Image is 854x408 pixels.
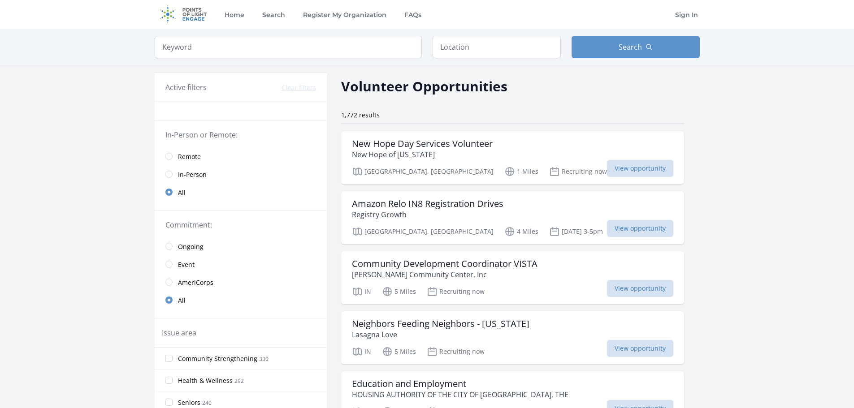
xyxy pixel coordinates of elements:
[178,376,233,385] span: Health & Wellness
[352,209,503,220] p: Registry Growth
[382,286,416,297] p: 5 Miles
[165,377,173,384] input: Health & Wellness 292
[165,219,316,230] legend: Commitment:
[504,166,538,177] p: 1 Miles
[352,318,529,329] h3: Neighbors Feeding Neighbors - [US_STATE]
[178,296,186,305] span: All
[352,258,538,269] h3: Community Development Coordinator VISTA
[155,183,327,201] a: All
[155,165,327,183] a: In-Person
[352,389,568,400] p: HOUSING AUTHORITY OF THE CITY OF [GEOGRAPHIC_DATA], THE
[549,166,607,177] p: Recruiting now
[607,160,673,177] span: View opportunity
[607,340,673,357] span: View opportunity
[178,354,257,363] span: Community Strengthening
[155,255,327,273] a: Event
[352,269,538,280] p: [PERSON_NAME] Community Center, Inc
[352,226,494,237] p: [GEOGRAPHIC_DATA], [GEOGRAPHIC_DATA]
[178,242,204,251] span: Ongoing
[162,327,196,338] legend: Issue area
[352,378,568,389] h3: Education and Employment
[165,82,207,93] h3: Active filters
[433,36,561,58] input: Location
[607,220,673,237] span: View opportunity
[549,226,603,237] p: [DATE] 3-5pm
[178,152,201,161] span: Remote
[427,346,485,357] p: Recruiting now
[352,346,371,357] p: IN
[165,129,316,140] legend: In-Person or Remote:
[341,191,684,244] a: Amazon Relo IN8 Registration Drives Registry Growth [GEOGRAPHIC_DATA], [GEOGRAPHIC_DATA] 4 Miles ...
[427,286,485,297] p: Recruiting now
[504,226,538,237] p: 4 Miles
[234,377,244,385] span: 292
[165,399,173,406] input: Seniors 240
[155,291,327,309] a: All
[341,251,684,304] a: Community Development Coordinator VISTA [PERSON_NAME] Community Center, Inc IN 5 Miles Recruiting...
[282,83,316,92] button: Clear filters
[352,166,494,177] p: [GEOGRAPHIC_DATA], [GEOGRAPHIC_DATA]
[259,355,269,363] span: 330
[178,188,186,197] span: All
[352,329,529,340] p: Lasagna Love
[155,273,327,291] a: AmeriCorps
[352,149,493,160] p: New Hope of [US_STATE]
[341,111,380,119] span: 1,772 results
[607,280,673,297] span: View opportunity
[341,76,507,96] h2: Volunteer Opportunities
[178,398,200,407] span: Seniors
[202,399,212,407] span: 240
[178,170,207,179] span: In-Person
[178,260,195,269] span: Event
[352,138,493,149] h3: New Hope Day Services Volunteer
[155,147,327,165] a: Remote
[165,355,173,362] input: Community Strengthening 330
[352,198,503,209] h3: Amazon Relo IN8 Registration Drives
[572,36,700,58] button: Search
[382,346,416,357] p: 5 Miles
[352,286,371,297] p: IN
[341,131,684,184] a: New Hope Day Services Volunteer New Hope of [US_STATE] [GEOGRAPHIC_DATA], [GEOGRAPHIC_DATA] 1 Mil...
[155,36,422,58] input: Keyword
[341,311,684,364] a: Neighbors Feeding Neighbors - [US_STATE] Lasagna Love IN 5 Miles Recruiting now View opportunity
[619,42,642,52] span: Search
[178,278,213,287] span: AmeriCorps
[155,237,327,255] a: Ongoing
